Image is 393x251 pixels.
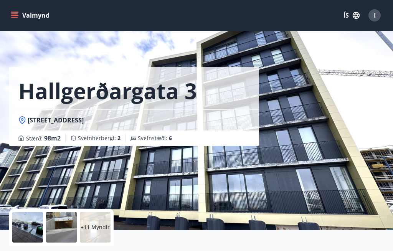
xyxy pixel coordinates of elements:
button: I [365,6,384,25]
span: 6 [169,134,172,142]
p: +11 Myndir [81,223,110,231]
span: [STREET_ADDRESS] [28,116,84,124]
button: menu [9,8,53,22]
h1: Hallgerðargata 3 [18,76,197,105]
span: I [374,11,376,20]
span: Stærð : [26,134,61,143]
span: 98 m2 [44,134,61,142]
span: 2 [117,134,121,142]
span: Svefnherbergi : [78,134,121,142]
span: Svefnstæði : [138,134,172,142]
button: ÍS [339,8,364,22]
